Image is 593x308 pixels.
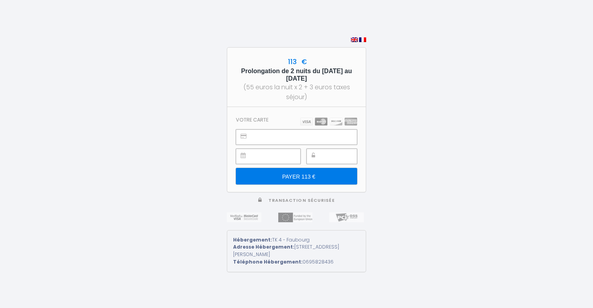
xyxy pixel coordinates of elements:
strong: Hébergement: [233,236,272,243]
iframe: Secure payment input frame [324,149,357,164]
div: (55 euros la nuit x 2 + 3 euros taxes séjour) [234,82,359,102]
h3: Votre carte [236,117,268,123]
img: fr.png [359,37,366,42]
div: [STREET_ADDRESS][PERSON_NAME] [233,243,360,258]
strong: Adresse Hébergement: [233,243,294,250]
h5: Prolongation de 2 nuits du [DATE] au [DATE] [234,67,359,82]
strong: Téléphone Hébergement: [233,258,303,265]
img: carts.png [300,118,357,125]
iframe: Secure payment input frame [254,130,357,144]
div: 0695828436 [233,258,360,266]
div: TK 4 - Faubourg [233,236,360,244]
span: 113 € [286,57,307,66]
span: Transaction sécurisée [268,197,335,203]
input: PAYER 113 € [236,168,357,184]
iframe: Secure payment input frame [254,149,300,164]
img: en.png [351,37,358,42]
